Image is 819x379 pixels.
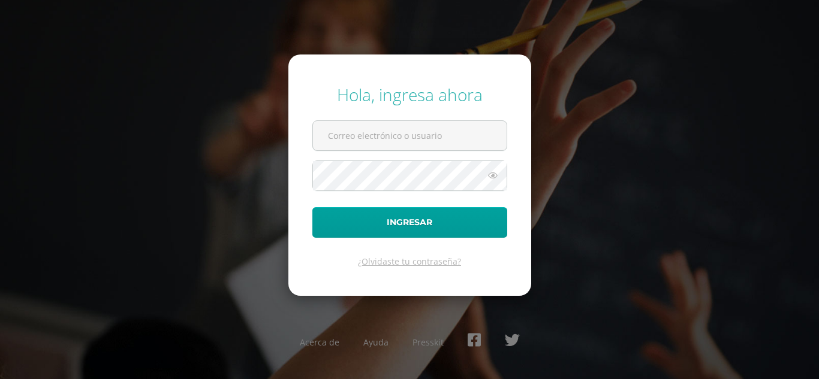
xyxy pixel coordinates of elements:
[312,83,507,106] div: Hola, ingresa ahora
[300,336,339,348] a: Acerca de
[313,121,507,150] input: Correo electrónico o usuario
[412,336,444,348] a: Presskit
[312,207,507,238] button: Ingresar
[363,336,389,348] a: Ayuda
[358,256,461,267] a: ¿Olvidaste tu contraseña?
